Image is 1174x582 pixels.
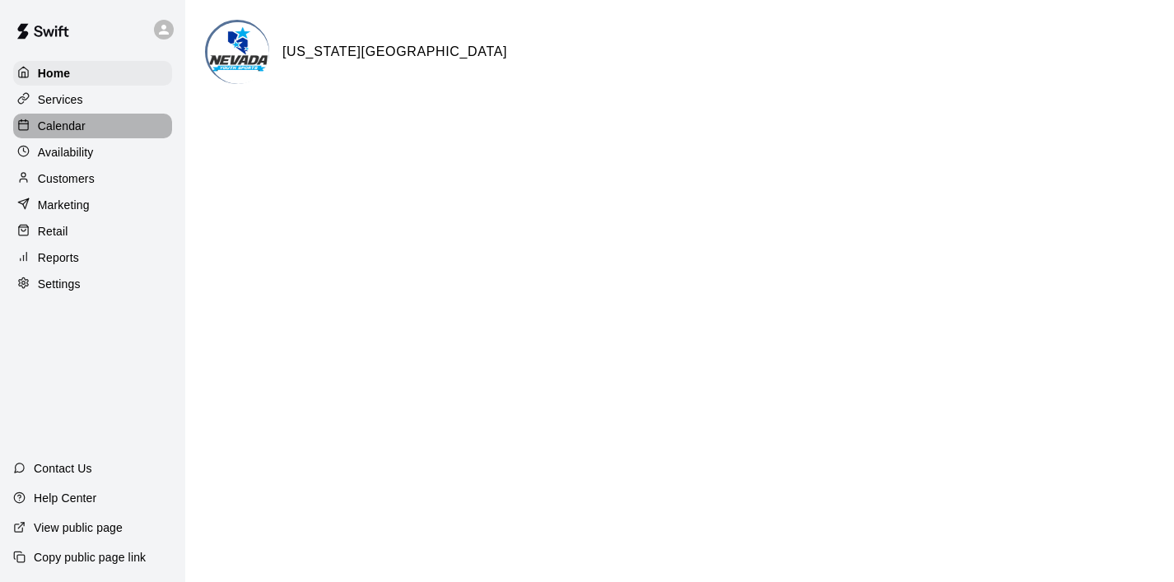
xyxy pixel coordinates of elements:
[38,170,95,187] p: Customers
[13,166,172,191] a: Customers
[13,272,172,296] a: Settings
[13,61,172,86] a: Home
[13,87,172,112] a: Services
[13,219,172,244] a: Retail
[38,144,94,161] p: Availability
[207,22,269,84] img: Nevada Youth Sports Center logo
[13,193,172,217] a: Marketing
[38,249,79,266] p: Reports
[13,140,172,165] a: Availability
[13,245,172,270] a: Reports
[13,114,172,138] a: Calendar
[38,118,86,134] p: Calendar
[38,223,68,240] p: Retail
[38,65,71,81] p: Home
[34,549,146,566] p: Copy public page link
[282,41,507,63] h6: [US_STATE][GEOGRAPHIC_DATA]
[34,460,92,477] p: Contact Us
[34,490,96,506] p: Help Center
[38,276,81,292] p: Settings
[34,519,123,536] p: View public page
[38,91,83,108] p: Services
[38,197,90,213] p: Marketing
